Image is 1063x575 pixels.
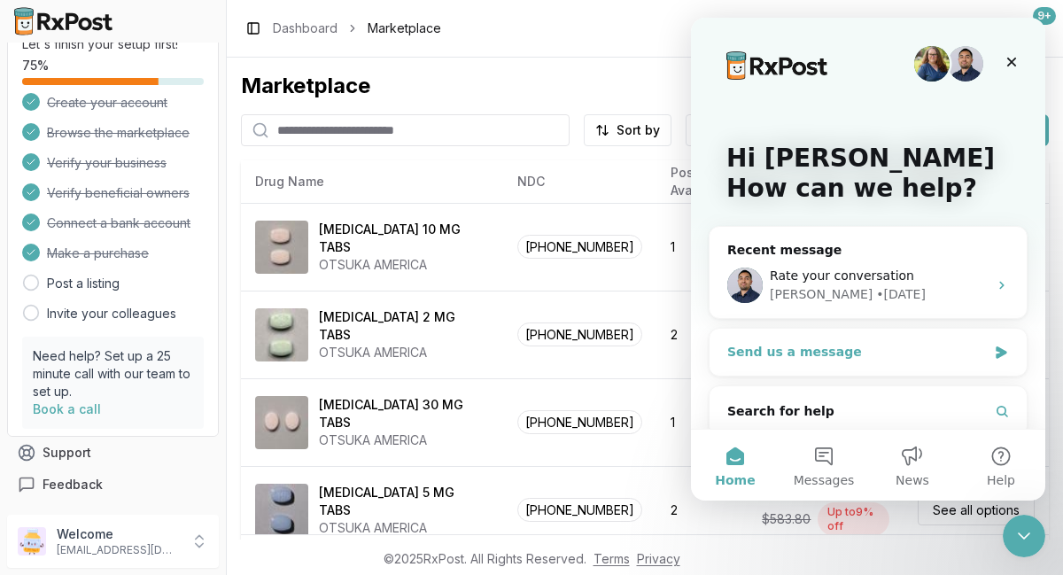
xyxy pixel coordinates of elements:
[656,466,749,554] td: 2
[637,551,680,566] a: Privacy
[273,19,441,37] nav: breadcrumb
[686,114,780,146] button: Filter by
[656,160,749,203] th: Posts Available
[1033,7,1056,25] div: 9+
[594,551,630,566] a: Terms
[517,322,642,346] span: [PHONE_NUMBER]
[18,527,46,556] img: User avatar
[656,291,749,378] td: 2
[22,57,49,74] span: 75 %
[319,484,489,519] div: [MEDICAL_DATA] 5 MG TABS
[762,510,811,528] span: $583.80
[255,484,308,537] img: Abilify 5 MG TABS
[1020,14,1049,43] button: 9+
[584,114,671,146] button: Sort by
[273,19,338,37] a: Dashboard
[319,519,489,537] div: OTSUKA AMERICA
[691,18,1045,501] iframe: Intercom live chat
[517,235,642,259] span: [PHONE_NUMBER]
[47,275,120,292] a: Post a listing
[656,203,749,291] td: 1
[47,184,190,202] span: Verify beneficial owners
[319,256,489,274] div: OTSUKA AMERICA
[241,160,503,203] th: Drug Name
[255,221,308,274] img: Abilify 10 MG TABS
[503,160,656,203] th: NDC
[47,245,149,262] span: Make a purchase
[319,431,489,449] div: OTSUKA AMERICA
[319,221,489,256] div: [MEDICAL_DATA] 10 MG TABS
[7,437,219,469] button: Support
[33,401,101,416] a: Book a call
[818,502,889,536] div: Up to 9 % off
[517,498,642,522] span: [PHONE_NUMBER]
[918,494,1035,525] a: See all options
[7,7,120,35] img: RxPost Logo
[57,543,180,557] p: [EMAIL_ADDRESS][DOMAIN_NAME]
[255,396,308,449] img: Abilify 30 MG TABS
[47,214,190,232] span: Connect a bank account
[43,476,103,493] span: Feedback
[47,124,190,142] span: Browse the marketplace
[617,121,660,139] span: Sort by
[319,344,489,361] div: OTSUKA AMERICA
[319,308,489,344] div: [MEDICAL_DATA] 2 MG TABS
[656,378,749,466] td: 1
[255,308,308,361] img: Abilify 2 MG TABS
[517,410,642,434] span: [PHONE_NUMBER]
[47,154,167,172] span: Verify your business
[22,35,204,53] p: Let's finish your setup first!
[47,305,176,322] a: Invite your colleagues
[319,396,489,431] div: [MEDICAL_DATA] 30 MG TABS
[7,469,219,501] button: Feedback
[241,72,1049,100] div: Marketplace
[1003,515,1045,557] iframe: Intercom live chat
[368,19,441,37] span: Marketplace
[47,94,167,112] span: Create your account
[57,525,180,543] p: Welcome
[33,347,193,400] p: Need help? Set up a 25 minute call with our team to set up.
